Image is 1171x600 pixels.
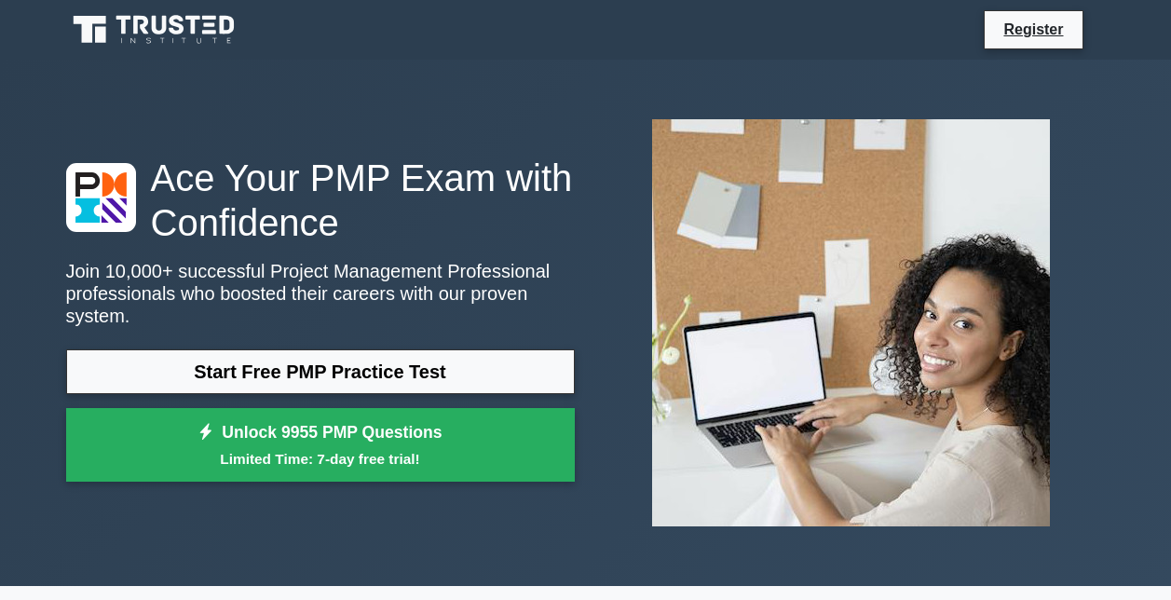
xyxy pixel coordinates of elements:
[992,18,1074,41] a: Register
[89,448,551,470] small: Limited Time: 7-day free trial!
[66,260,575,327] p: Join 10,000+ successful Project Management Professional professionals who boosted their careers w...
[66,156,575,245] h1: Ace Your PMP Exam with Confidence
[66,408,575,483] a: Unlock 9955 PMP QuestionsLimited Time: 7-day free trial!
[66,349,575,394] a: Start Free PMP Practice Test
